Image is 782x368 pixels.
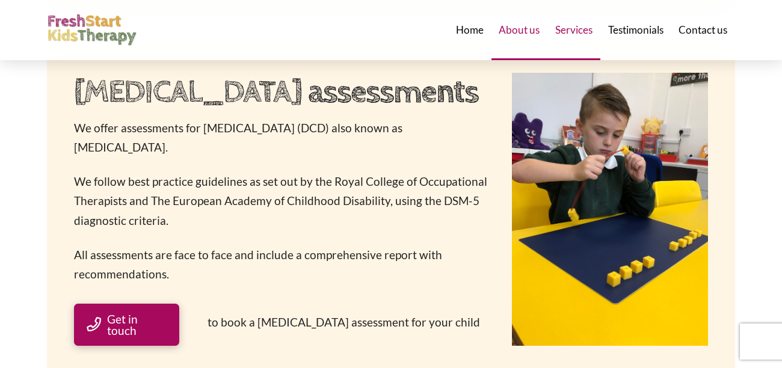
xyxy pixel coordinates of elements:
p: We offer assessments for [MEDICAL_DATA] (DCD) also known as [MEDICAL_DATA]. [74,118,489,158]
a: Get in touch [74,304,179,346]
p: All assessments are face to face and include a comprehensive report with recommendations. [74,245,489,284]
p: We follow best practice guidelines as set out by the Royal College of Occupational Therapists and... [74,172,489,230]
img: FreshStart Kids Therapy logo [47,14,137,46]
div: to book a [MEDICAL_DATA] assessment for your child [208,313,489,332]
span: Testimonials [608,25,663,35]
span: Get in touch [107,313,166,336]
span: Contact us [679,25,727,35]
span: About us [499,25,540,35]
span: Services [555,25,593,35]
span: Home [456,25,484,35]
h2: [MEDICAL_DATA] assessments [74,73,489,112]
